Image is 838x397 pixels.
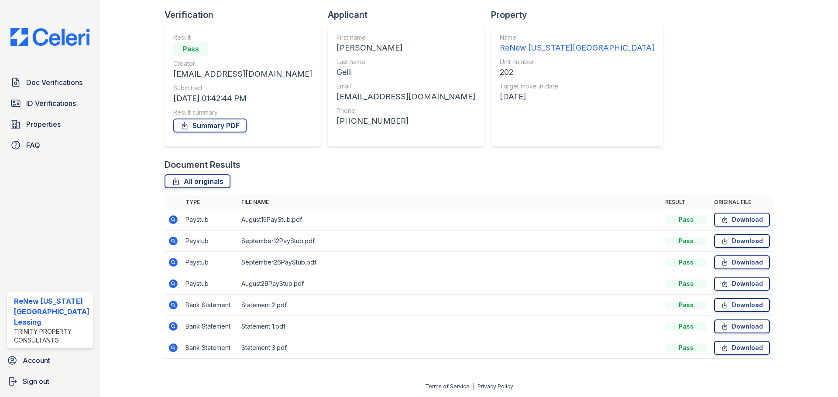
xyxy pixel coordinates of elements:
div: Target move in date [500,82,654,91]
div: First name [337,33,475,42]
div: Pass [665,343,707,352]
td: Paystub [182,209,238,231]
div: Pass [665,279,707,288]
span: ID Verifications [26,98,76,109]
div: Verification [165,9,328,21]
div: Document Results [165,159,240,171]
div: Pass [173,42,208,56]
a: FAQ [7,136,93,154]
div: Pass [665,237,707,245]
div: Submitted [173,84,312,92]
th: File name [238,195,662,209]
td: Bank Statement [182,337,238,359]
div: Pass [665,322,707,331]
div: Phone [337,106,475,115]
td: September12PayStub.pdf [238,231,662,252]
a: Summary PDF [173,119,247,132]
div: [DATE] 01:42:44 PM [173,92,312,105]
td: Bank Statement [182,316,238,337]
td: Statement 1.pdf [238,316,662,337]
div: ReNew [US_STATE][GEOGRAPHIC_DATA] Leasing [14,296,89,327]
div: Result summary [173,108,312,117]
div: Result [173,33,312,42]
a: Privacy Policy [477,383,513,390]
td: Paystub [182,231,238,252]
td: August15PayStub.pdf [238,209,662,231]
span: Account [23,355,50,366]
div: Unit number [500,58,654,66]
div: Gelli [337,66,475,78]
a: Name ReNew [US_STATE][GEOGRAPHIC_DATA] [500,33,654,54]
a: All originals [165,174,230,188]
a: Download [714,341,770,355]
td: September26PayStub.pdf [238,252,662,273]
div: Pass [665,301,707,309]
td: Bank Statement [182,295,238,316]
a: Download [714,298,770,312]
div: Creator [173,59,312,68]
div: [DATE] [500,91,654,103]
a: Download [714,277,770,291]
a: Download [714,255,770,269]
div: [PHONE_NUMBER] [337,115,475,127]
th: Result [662,195,711,209]
td: August29PayStub.pdf [238,273,662,295]
a: Download [714,213,770,227]
div: | [473,383,474,390]
div: Email [337,82,475,91]
a: Download [714,319,770,333]
div: Pass [665,215,707,224]
div: Pass [665,258,707,267]
div: Last name [337,58,475,66]
td: Paystub [182,273,238,295]
div: Name [500,33,654,42]
a: Terms of Service [425,383,470,390]
a: Download [714,234,770,248]
th: Original file [711,195,773,209]
div: Applicant [328,9,491,21]
span: Doc Verifications [26,77,82,88]
a: Properties [7,115,93,133]
div: [EMAIL_ADDRESS][DOMAIN_NAME] [173,68,312,80]
div: Property [491,9,670,21]
div: 202 [500,66,654,78]
td: Statement 2.pdf [238,295,662,316]
div: ReNew [US_STATE][GEOGRAPHIC_DATA] [500,42,654,54]
td: Statement 3.pdf [238,337,662,359]
div: Trinity Property Consultants [14,327,89,345]
div: [EMAIL_ADDRESS][DOMAIN_NAME] [337,91,475,103]
a: Account [3,352,96,369]
a: ID Verifications [7,95,93,112]
td: Paystub [182,252,238,273]
div: [PERSON_NAME] [337,42,475,54]
a: Doc Verifications [7,74,93,91]
img: CE_Logo_Blue-a8612792a0a2168367f1c8372b55b34899dd931a85d93a1a3d3e32e68fde9ad4.png [3,28,96,46]
a: Sign out [3,373,96,390]
span: FAQ [26,140,40,150]
span: Properties [26,119,61,129]
th: Type [182,195,238,209]
span: Sign out [23,376,49,387]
